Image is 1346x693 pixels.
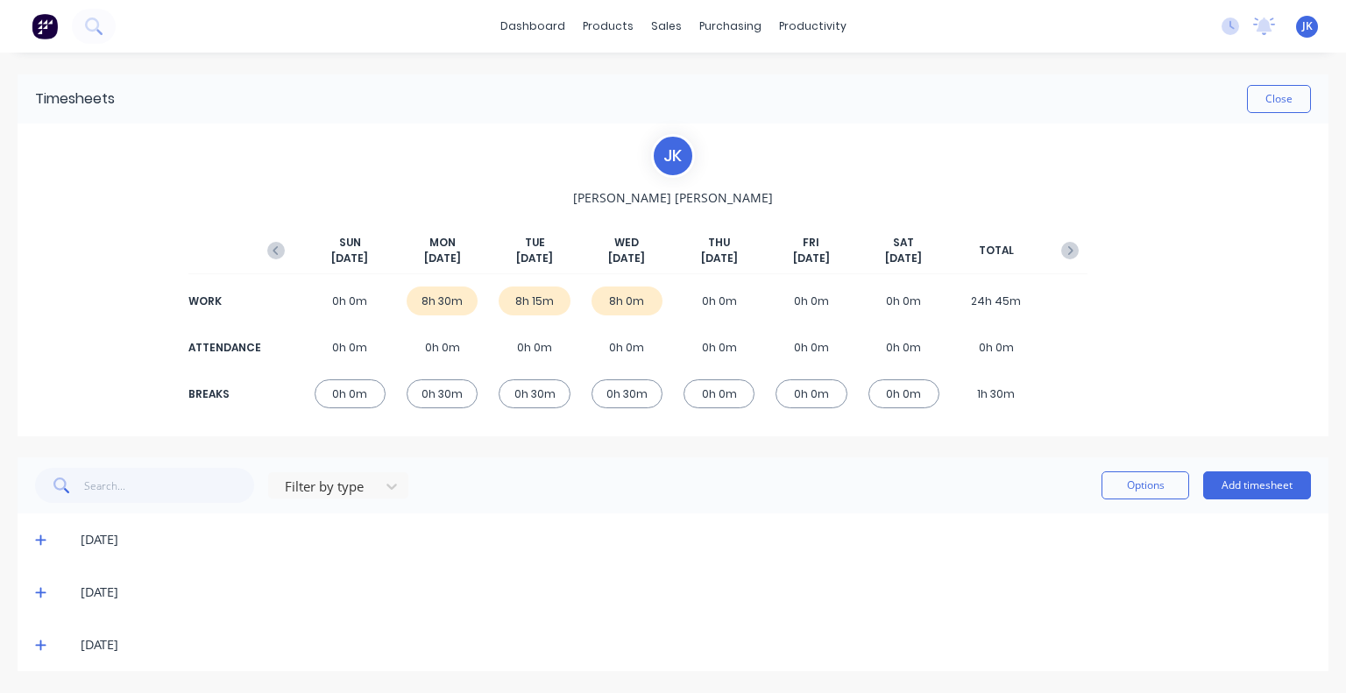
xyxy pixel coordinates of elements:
span: [DATE] [608,251,645,266]
span: [DATE] [793,251,830,266]
span: THU [708,235,730,251]
div: sales [642,13,691,39]
div: 0h 0m [868,286,939,315]
div: purchasing [691,13,770,39]
div: productivity [770,13,855,39]
div: 8h 15m [499,286,570,315]
button: Close [1247,85,1311,113]
span: [DATE] [701,251,738,266]
div: 8h 30m [407,286,478,315]
div: 0h 0m [868,379,939,408]
div: WORK [188,293,259,309]
div: 0h 0m [684,333,754,362]
div: ATTENDANCE [188,340,259,356]
span: [PERSON_NAME] [PERSON_NAME] [573,188,773,207]
a: dashboard [492,13,574,39]
button: Add timesheet [1203,471,1311,499]
div: 0h 0m [407,333,478,362]
img: Factory [32,13,58,39]
div: 0h 30m [499,379,570,408]
span: [DATE] [331,251,368,266]
div: 0h 0m [776,286,847,315]
div: 24h 45m [960,286,1031,315]
span: [DATE] [424,251,461,266]
div: BREAKS [188,386,259,402]
div: 0h 0m [315,286,386,315]
span: SUN [339,235,361,251]
div: 0h 0m [868,333,939,362]
div: 0h 0m [684,286,754,315]
div: 0h 30m [407,379,478,408]
div: 0h 0m [776,379,847,408]
div: 0h 0m [592,333,662,362]
div: [DATE] [81,530,1311,549]
div: [DATE] [81,635,1311,654]
span: JK [1302,18,1313,34]
div: 0h 0m [684,379,754,408]
div: 0h 0m [499,333,570,362]
button: Options [1102,471,1189,499]
input: Search... [84,468,255,503]
span: MON [429,235,456,251]
span: FRI [803,235,819,251]
div: 0h 0m [315,333,386,362]
div: 0h 0m [776,333,847,362]
div: 0h 0m [960,333,1031,362]
div: 8h 0m [592,286,662,315]
span: WED [614,235,639,251]
div: 1h 30m [960,379,1031,408]
div: 0h 30m [592,379,662,408]
span: TUE [525,235,545,251]
div: Timesheets [35,88,115,110]
span: TOTAL [979,243,1014,258]
div: J K [651,134,695,178]
div: products [574,13,642,39]
span: [DATE] [516,251,553,266]
div: [DATE] [81,583,1311,602]
div: 0h 0m [315,379,386,408]
span: [DATE] [885,251,922,266]
span: SAT [893,235,914,251]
